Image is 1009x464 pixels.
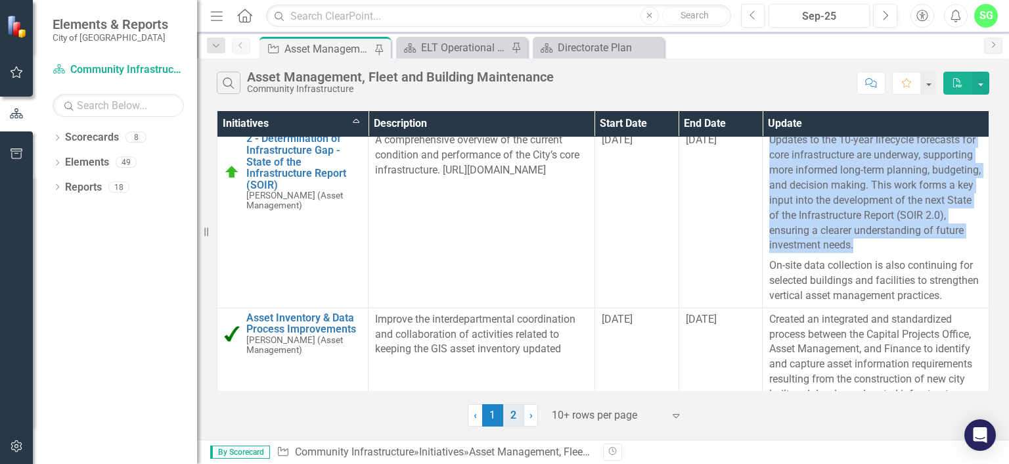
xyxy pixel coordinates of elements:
img: Completed [224,326,240,342]
div: Asset Management, Fleet and Building Maintenance [469,446,710,458]
a: 2 [503,404,524,427]
td: Double-Click to Edit Right Click for Context Menu [217,129,369,308]
a: Directorate Plan [536,39,661,56]
a: Community Infrastructure [53,62,184,78]
small: City of [GEOGRAPHIC_DATA] [53,32,168,43]
span: ‹ [474,409,477,421]
td: Double-Click to Edit [369,129,595,308]
div: Community Infrastructure [247,84,554,94]
span: By Scorecard [210,446,270,459]
button: Search [662,7,728,25]
div: Open Intercom Messenger [964,419,996,451]
span: A comprehensive overview of the current condition and performance of the City’s core infrastructu... [375,133,579,176]
td: Double-Click to Edit [594,129,679,308]
span: Elements & Reports [53,16,168,32]
a: Asset Inventory & Data Process Improvements [246,312,361,335]
span: [DATE] [602,313,633,325]
span: Improve the interdepartmental coordination and collaboration of activities related to keeping the... [375,313,575,356]
small: [PERSON_NAME] (Asset Management) [246,335,361,355]
td: Double-Click to Edit [763,129,989,308]
span: [DATE] [602,133,633,146]
div: Asset Management, Fleet and Building Maintenance [284,41,371,57]
input: Search ClearPoint... [266,5,730,28]
small: [PERSON_NAME] (Asset Management) [246,191,361,210]
div: Sep-25 [773,9,865,24]
span: 1 [482,404,503,427]
p: Updates to the 10-year lifecycle forecasts for core infrastructure are underway, supporting more ... [769,133,982,256]
a: Initiatives [419,446,464,458]
span: [DATE] [686,133,717,146]
span: [DATE] [686,313,717,325]
div: » » [277,445,593,460]
img: ClearPoint Strategy [7,15,30,38]
div: Directorate Plan [558,39,661,56]
div: 8 [125,132,146,143]
a: Scorecards [65,130,119,145]
a: Elements [65,155,109,170]
button: Sep-25 [769,4,870,28]
div: Asset Management, Fleet and Building Maintenance [247,70,554,84]
button: SG [974,4,998,28]
p: On-site data collection is also continuing for selected buildings and facilities to strengthen ve... [769,256,982,304]
img: On Target [224,164,240,180]
span: › [529,409,533,421]
div: 18 [108,181,129,193]
a: 2 - Determination of Infrastructure Gap - State of the Infrastructure Report (SOIR) [246,133,361,191]
td: Double-Click to Edit [679,129,763,308]
input: Search Below... [53,94,184,117]
div: 49 [116,157,137,168]
a: ELT Operational Plan [399,39,508,56]
a: Reports [65,180,102,195]
div: ELT Operational Plan [421,39,508,56]
span: Search [681,10,709,20]
a: Community Infrastructure [295,446,414,458]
